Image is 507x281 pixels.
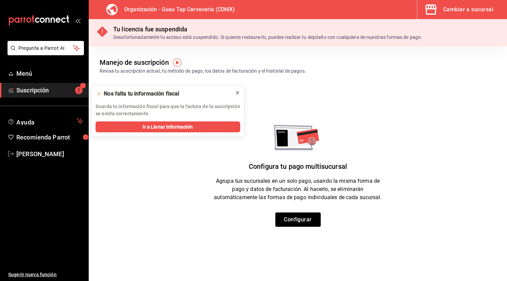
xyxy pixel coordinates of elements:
[249,150,347,177] div: Configura tu pago multisucursal
[275,212,321,227] button: Configurar
[96,90,229,98] div: 🫥 Nos falta tu información fiscal
[5,49,84,57] a: Pregunta a Parrot AI
[143,123,193,131] span: Ir a Llenar Información
[16,117,74,125] span: Ayuda
[18,45,73,52] span: Pregunta a Parrot AI
[113,25,422,34] div: Tu licencia fue suspendida
[8,41,84,55] button: Pregunta a Parrot AI
[16,69,83,78] span: Menú
[113,34,422,41] div: Desafortunadamente tu acceso está suspendido. Si quieres restaurarlo, puedes realizar tu depósito...
[16,133,83,142] span: Recomienda Parrot
[213,177,383,212] div: Agrupa tus sucursales en un solo pago, usando la misma forma de pago y datos de facturación. Al h...
[8,271,83,278] span: Sugerir nueva función
[75,18,81,23] button: open_drawer_menu
[100,57,169,68] div: Manejo de suscripción
[16,149,83,159] span: [PERSON_NAME]
[16,86,83,95] span: Suscripción
[173,58,182,67] img: Tooltip marker
[96,103,240,117] p: Guarda tu información fiscal para que la factura de tu suscripción se emita correctamente.
[100,68,306,75] div: Revisa tu suscripción actual, tu método de pago, los datos de facturación y el historial de pagos.
[443,5,493,14] div: Cambiar a sucursal
[119,5,235,14] h3: Organización - Guau Tap Cervecería (CDMX)
[96,121,240,132] button: Ir a Llenar Información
